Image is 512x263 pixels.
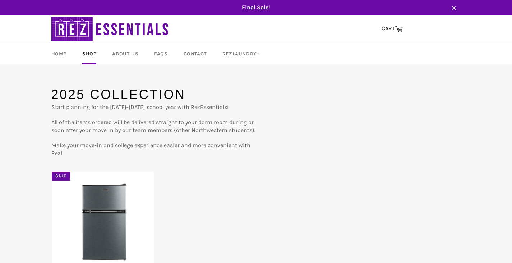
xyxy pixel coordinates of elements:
h1: 2025 Collection [51,86,256,104]
span: Final Sale! [44,4,468,12]
a: Home [44,43,74,64]
p: Make your move-in and college experience easier and more convenient with Rez! [51,141,256,157]
a: Contact [176,43,214,64]
p: Start planning for the [DATE]-[DATE] school year with RezEssentials! [51,103,256,111]
div: Sale [52,172,70,181]
p: All of the items ordered will be delivered straight to your dorm room during or soon after your m... [51,118,256,134]
a: CART [378,21,406,36]
img: RezEssentials [51,15,170,43]
a: FAQs [147,43,175,64]
a: Shop [75,43,103,64]
a: RezLaundry [215,43,267,64]
a: About Us [105,43,146,64]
